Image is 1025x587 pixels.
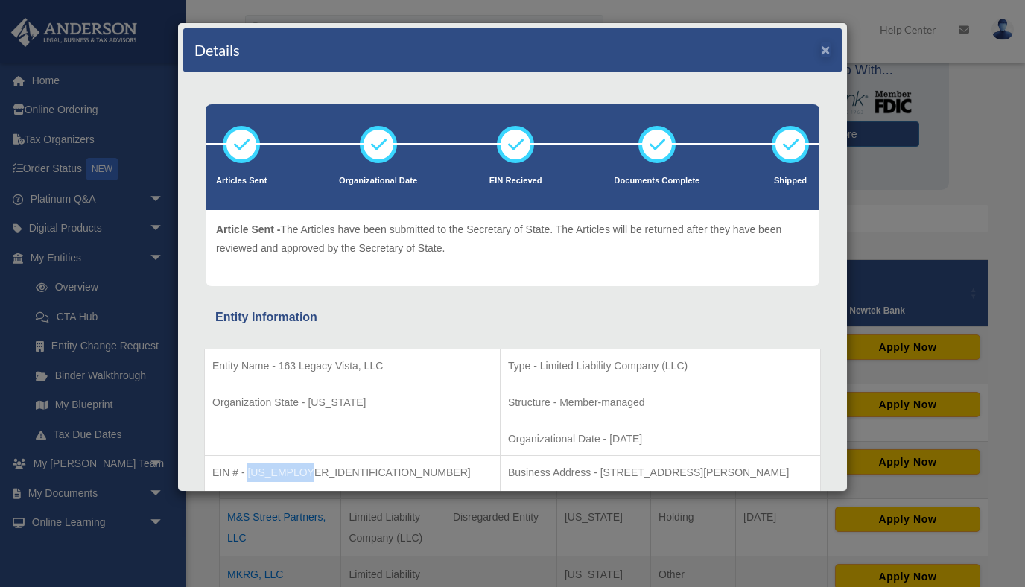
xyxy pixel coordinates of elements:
[772,174,809,188] p: Shipped
[212,463,492,482] p: EIN # - [US_EMPLOYER_IDENTIFICATION_NUMBER]
[508,393,813,412] p: Structure - Member-managed
[508,430,813,448] p: Organizational Date - [DATE]
[614,174,699,188] p: Documents Complete
[216,174,267,188] p: Articles Sent
[212,393,492,412] p: Organization State - [US_STATE]
[508,357,813,375] p: Type - Limited Liability Company (LLC)
[194,39,240,60] h4: Details
[215,307,810,328] div: Entity Information
[339,174,417,188] p: Organizational Date
[821,42,831,57] button: ×
[489,174,542,188] p: EIN Recieved
[216,223,280,235] span: Article Sent -
[508,463,813,482] p: Business Address - [STREET_ADDRESS][PERSON_NAME]
[212,357,492,375] p: Entity Name - 163 Legacy Vista, LLC
[216,220,809,257] p: The Articles have been submitted to the Secretary of State. The Articles will be returned after t...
